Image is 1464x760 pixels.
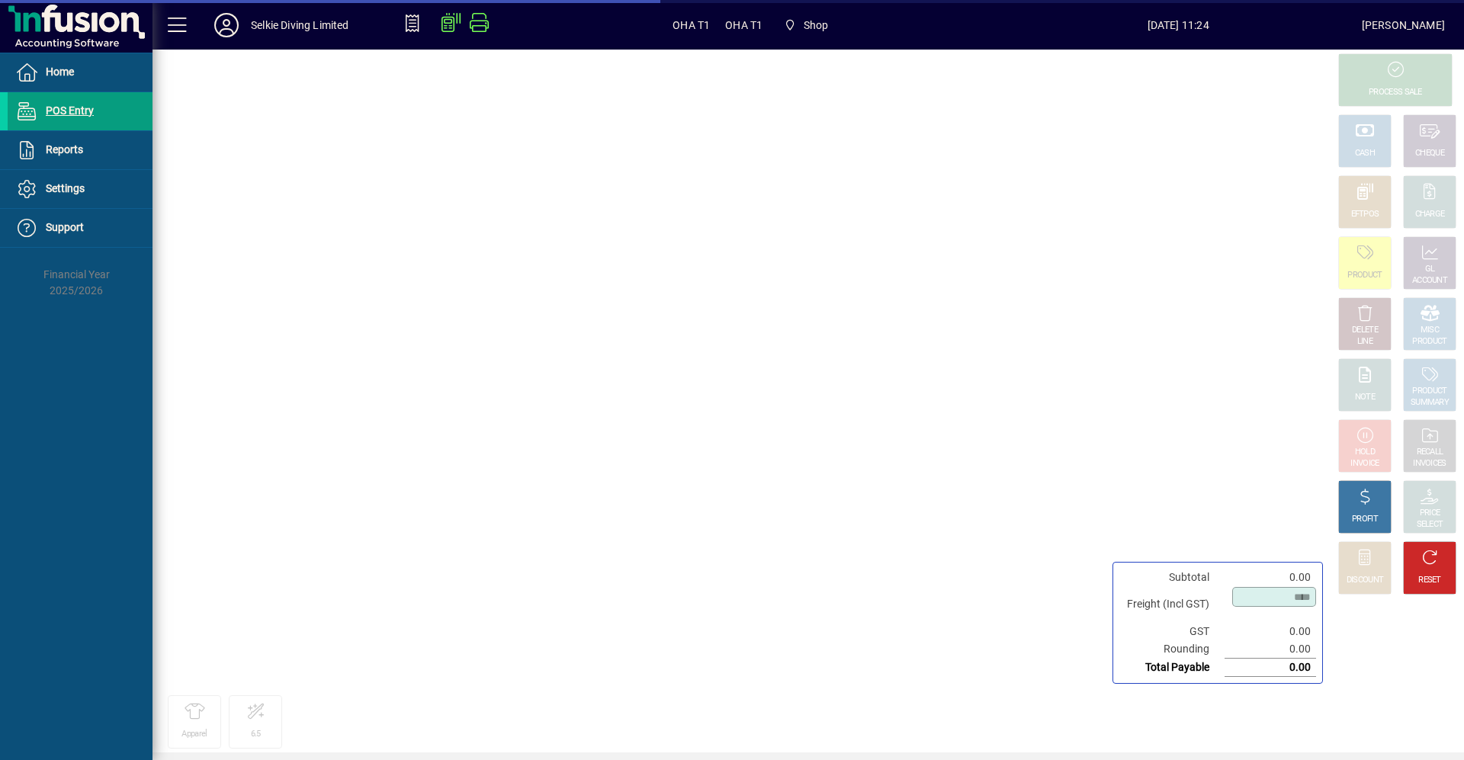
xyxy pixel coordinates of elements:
[46,66,74,78] span: Home
[1347,575,1383,586] div: DISCOUNT
[778,11,834,39] span: Shop
[181,729,207,740] div: Apparel
[1225,659,1316,677] td: 0.00
[1417,447,1443,458] div: RECALL
[46,182,85,194] span: Settings
[1412,336,1446,348] div: PRODUCT
[1355,148,1375,159] div: CASH
[1362,13,1445,37] div: [PERSON_NAME]
[1119,640,1225,659] td: Rounding
[1119,586,1225,623] td: Freight (Incl GST)
[1411,397,1449,409] div: SUMMARY
[8,131,152,169] a: Reports
[1352,325,1378,336] div: DELETE
[673,13,710,37] span: OHA T1
[1418,575,1441,586] div: RESET
[1350,458,1379,470] div: INVOICE
[1412,275,1447,287] div: ACCOUNT
[1413,458,1446,470] div: INVOICES
[46,143,83,156] span: Reports
[251,729,261,740] div: 6.5
[1417,519,1443,531] div: SELECT
[1119,659,1225,677] td: Total Payable
[46,221,84,233] span: Support
[1119,623,1225,640] td: GST
[1412,386,1446,397] div: PRODUCT
[8,170,152,208] a: Settings
[251,13,349,37] div: Selkie Diving Limited
[1421,325,1439,336] div: MISC
[1355,392,1375,403] div: NOTE
[725,13,762,37] span: OHA T1
[202,11,251,39] button: Profile
[1369,87,1422,98] div: PROCESS SALE
[1425,264,1435,275] div: GL
[1351,209,1379,220] div: EFTPOS
[995,13,1362,37] span: [DATE] 11:24
[1347,270,1382,281] div: PRODUCT
[1225,623,1316,640] td: 0.00
[804,13,829,37] span: Shop
[1415,148,1444,159] div: CHEQUE
[46,104,94,117] span: POS Entry
[1355,447,1375,458] div: HOLD
[1420,508,1440,519] div: PRICE
[8,209,152,247] a: Support
[1415,209,1445,220] div: CHARGE
[1225,569,1316,586] td: 0.00
[1225,640,1316,659] td: 0.00
[1352,514,1378,525] div: PROFIT
[1119,569,1225,586] td: Subtotal
[8,53,152,91] a: Home
[1357,336,1372,348] div: LINE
